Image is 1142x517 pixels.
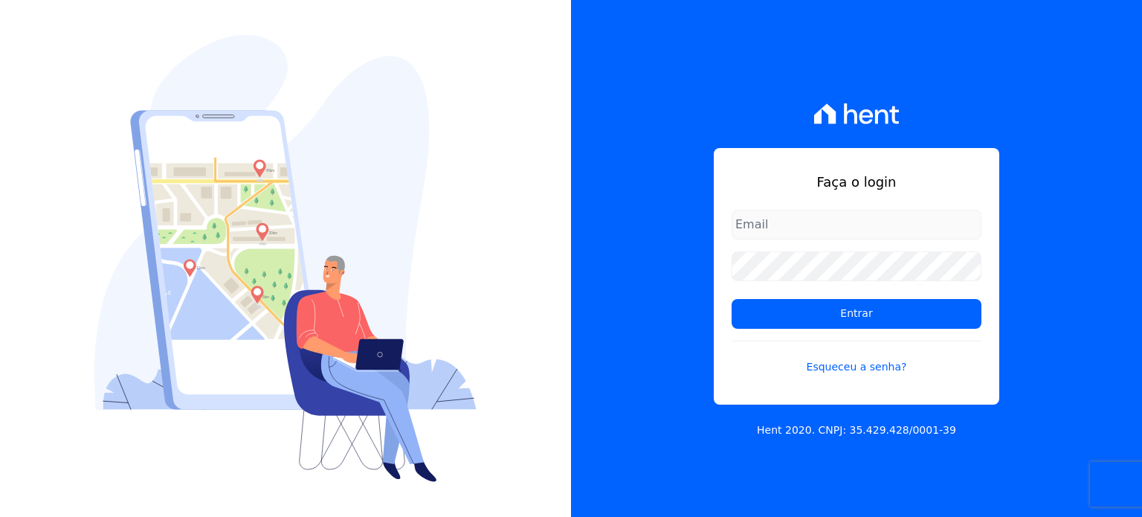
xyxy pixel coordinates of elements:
[757,423,956,438] p: Hent 2020. CNPJ: 35.429.428/0001-39
[732,299,981,329] input: Entrar
[94,35,477,482] img: Login
[732,210,981,240] input: Email
[732,172,981,192] h1: Faça o login
[732,341,981,375] a: Esqueceu a senha?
